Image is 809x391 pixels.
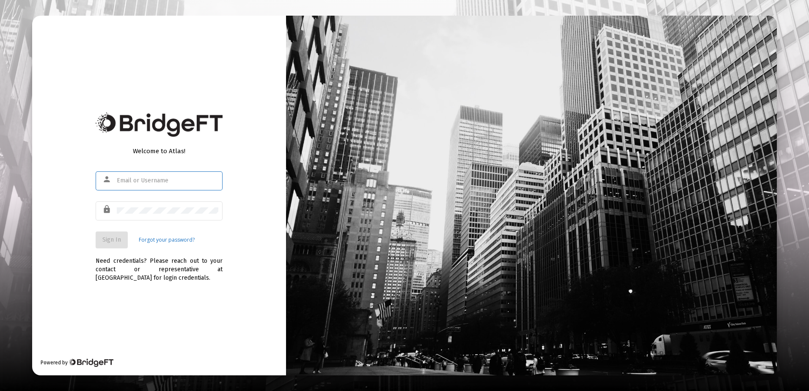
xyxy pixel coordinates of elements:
[96,248,223,282] div: Need credentials? Please reach out to your contact or representative at [GEOGRAPHIC_DATA] for log...
[102,174,113,184] mat-icon: person
[41,358,113,367] div: Powered by
[96,231,128,248] button: Sign In
[69,358,113,367] img: Bridge Financial Technology Logo
[96,147,223,155] div: Welcome to Atlas!
[102,204,113,215] mat-icon: lock
[96,113,223,137] img: Bridge Financial Technology Logo
[139,236,195,244] a: Forgot your password?
[102,236,121,243] span: Sign In
[117,177,218,184] input: Email or Username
